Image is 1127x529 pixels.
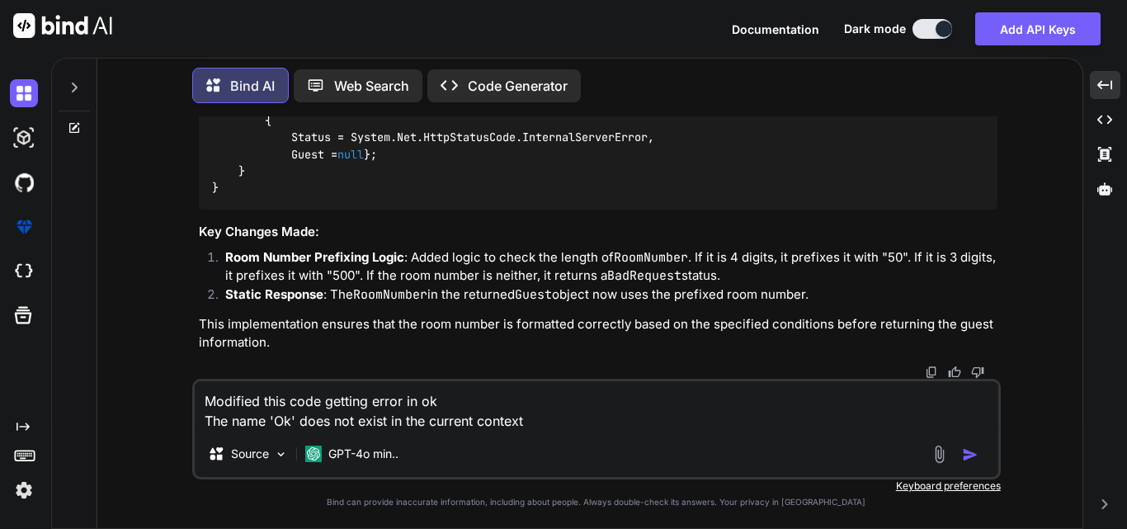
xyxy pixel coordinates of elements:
[192,496,1001,508] p: Bind can provide inaccurate information, including about people. Always double-check its answers....
[10,476,38,504] img: settings
[225,249,404,265] strong: Room Number Prefixing Logic
[468,76,568,96] p: Code Generator
[930,445,949,464] img: attachment
[192,479,1001,493] p: Keyboard preferences
[328,446,398,462] p: GPT-4o min..
[10,213,38,241] img: premium
[844,21,906,37] span: Dark mode
[199,315,997,352] p: This implementation ensures that the room number is formatted correctly based on the specified co...
[971,366,984,379] img: dislike
[305,446,322,462] img: GPT-4o mini
[212,286,997,309] li: : The in the returned object now uses the prefixed room number.
[212,248,997,286] li: : Added logic to check the length of . If it is 4 digits, it prefixes it with "50". If it is 3 di...
[334,76,409,96] p: Web Search
[274,447,288,461] img: Pick Models
[10,79,38,107] img: darkChat
[10,168,38,196] img: githubDark
[195,381,998,431] textarea: Modified this code getting error in ok The name 'Ok' does not exist in the current context
[948,366,961,379] img: like
[614,249,688,266] code: RoomNumber
[337,147,364,162] span: null
[607,267,681,284] code: BadRequest
[975,12,1101,45] button: Add API Keys
[353,286,427,303] code: RoomNumber
[199,223,997,242] h3: Key Changes Made:
[732,22,819,36] span: Documentation
[925,366,938,379] img: copy
[962,446,978,463] img: icon
[10,257,38,286] img: cloudideIcon
[231,446,269,462] p: Source
[732,21,819,38] button: Documentation
[225,286,323,302] strong: Static Response
[515,286,552,303] code: Guest
[230,76,275,96] p: Bind AI
[10,124,38,152] img: darkAi-studio
[13,13,112,38] img: Bind AI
